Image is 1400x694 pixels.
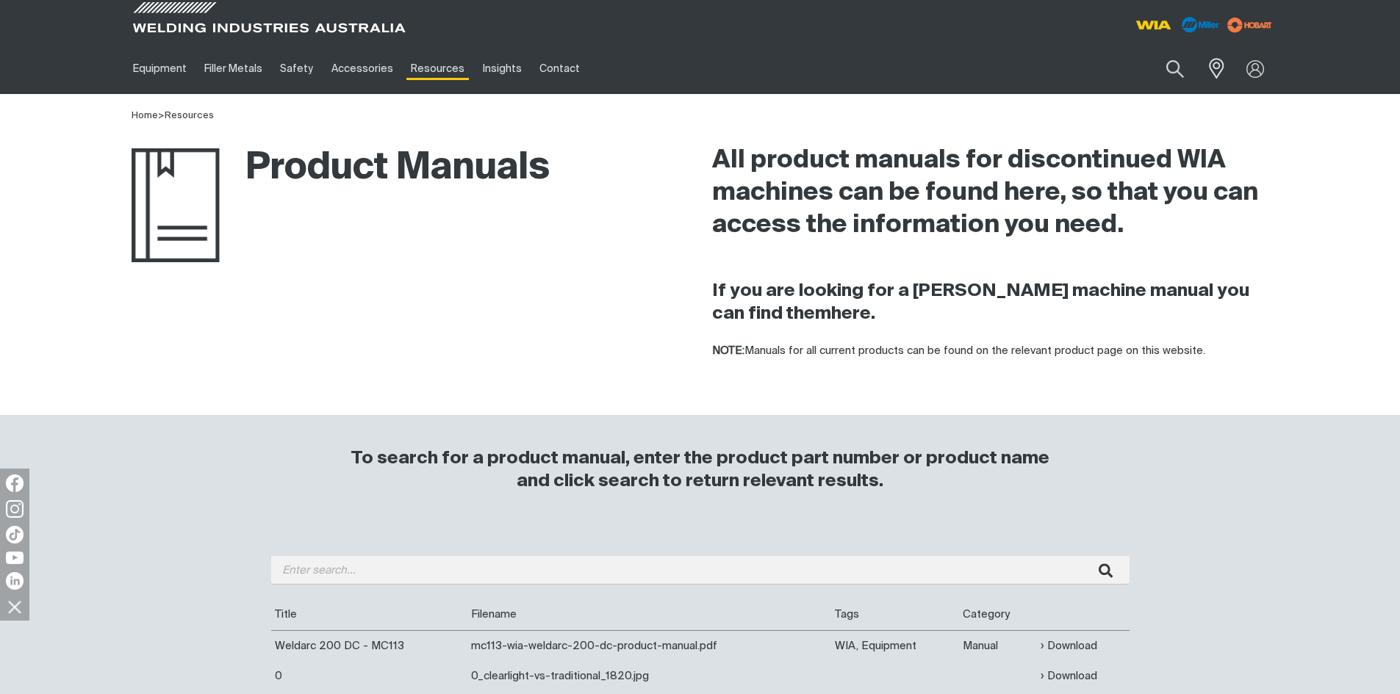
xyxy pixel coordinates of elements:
[831,599,959,630] th: Tags
[195,43,271,94] a: Filler Metals
[124,43,195,94] a: Equipment
[6,474,24,492] img: Facebook
[831,305,875,322] a: here.
[2,594,27,619] img: hide socials
[271,661,467,691] td: 0
[831,630,959,661] td: WIA, Equipment
[271,630,467,661] td: Weldarc 200 DC - MC113
[473,43,530,94] a: Insights
[271,556,1130,585] input: Enter search...
[158,111,165,120] span: >
[6,552,24,564] img: YouTube
[165,111,214,120] a: Resources
[531,43,589,94] a: Contact
[402,43,473,94] a: Resources
[1041,668,1097,684] a: Download
[6,500,24,518] img: Instagram
[959,599,1037,630] th: Category
[271,599,467,630] th: Title
[712,282,1249,322] strong: If you are looking for a [PERSON_NAME] machine manual you can find them
[467,599,832,630] th: Filename
[271,43,322,94] a: Safety
[1150,51,1200,86] button: Search products
[467,630,832,661] td: mc113-wia-weldarc-200-dc-product-manual.pdf
[132,145,550,192] h1: Product Manuals
[323,43,402,94] a: Accessories
[1041,637,1097,654] a: Download
[959,630,1037,661] td: Manual
[1223,14,1277,36] img: miller
[467,661,832,691] td: 0_clearlight-vs-traditional_1820.jpg
[712,343,1269,360] p: Manuals for all current products can be found on the relevant product page on this website.
[132,111,158,120] a: Home
[124,43,988,94] nav: Main
[345,447,1056,493] h3: To search for a product manual, enter the product part number or product name and click search to...
[1131,51,1199,86] input: Product name or item number...
[6,572,24,590] img: LinkedIn
[712,345,744,356] strong: NOTE:
[6,526,24,543] img: TikTok
[712,145,1269,242] h2: All product manuals for discontinued WIA machines can be found here, so that you can access the i...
